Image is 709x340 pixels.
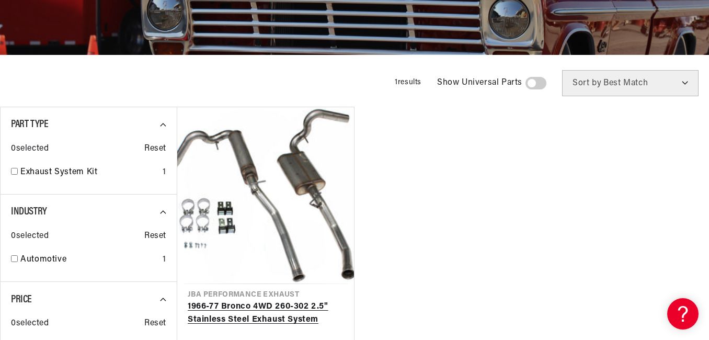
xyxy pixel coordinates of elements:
[11,230,49,243] span: 0 selected
[144,230,166,243] span: Reset
[11,119,48,130] span: Part Type
[20,166,158,179] a: Exhaust System Kit
[11,207,47,217] span: Industry
[11,294,32,305] span: Price
[163,166,166,179] div: 1
[573,79,601,87] span: Sort by
[144,317,166,331] span: Reset
[562,70,699,96] select: Sort by
[11,317,49,331] span: 0 selected
[395,78,421,86] span: 1 results
[437,76,522,90] span: Show Universal Parts
[144,142,166,156] span: Reset
[11,142,49,156] span: 0 selected
[188,300,344,327] a: 1966-77 Bronco 4WD 260-302 2.5" Stainless Steel Exhaust System
[163,253,166,267] div: 1
[20,253,158,267] a: Automotive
